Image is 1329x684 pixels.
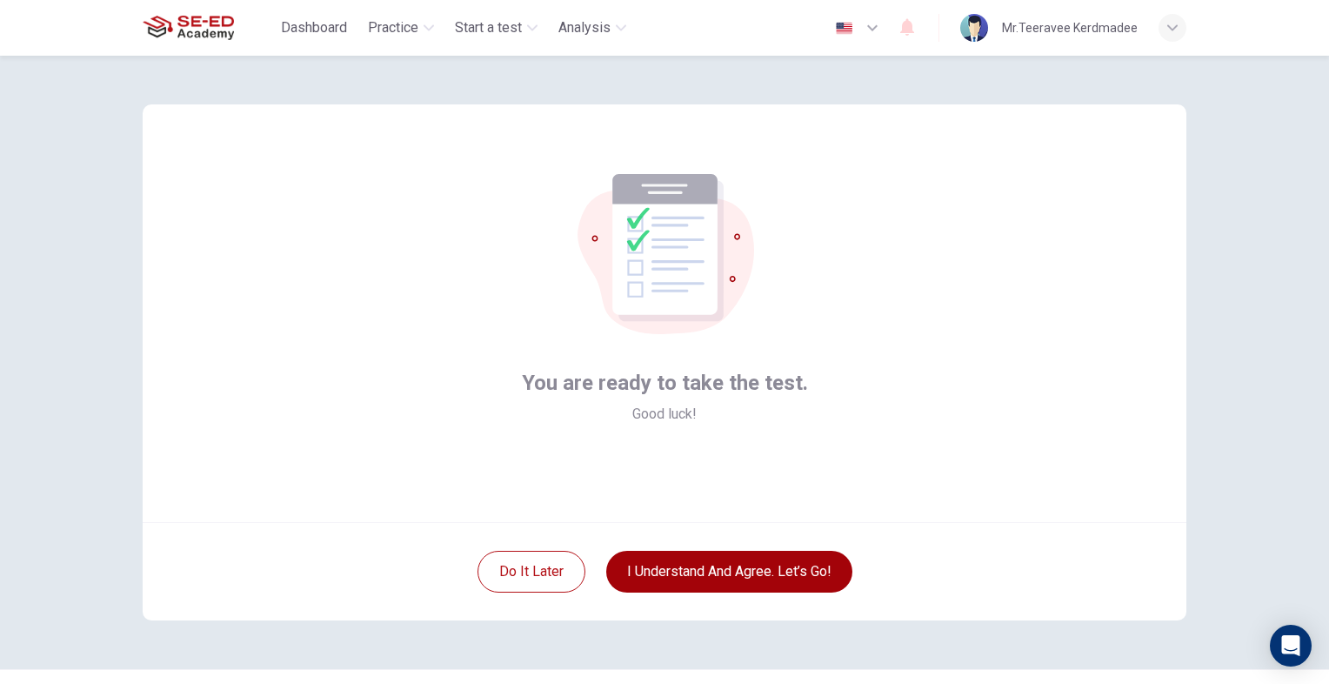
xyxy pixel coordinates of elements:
[274,12,354,44] button: Dashboard
[1270,625,1312,667] div: Open Intercom Messenger
[143,10,274,45] a: SE-ED Academy logo
[455,17,522,38] span: Start a test
[448,12,544,44] button: Start a test
[632,404,697,425] span: Good luck!
[143,10,234,45] img: SE-ED Academy logo
[833,22,855,35] img: en
[960,14,988,42] img: Profile picture
[478,551,585,593] button: Do it later
[361,12,441,44] button: Practice
[551,12,633,44] button: Analysis
[606,551,852,593] button: I understand and agree. Let’s go!
[1002,17,1138,38] div: Mr.Teeravee Kerdmadee
[522,369,808,397] span: You are ready to take the test.
[558,17,611,38] span: Analysis
[368,17,418,38] span: Practice
[281,17,347,38] span: Dashboard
